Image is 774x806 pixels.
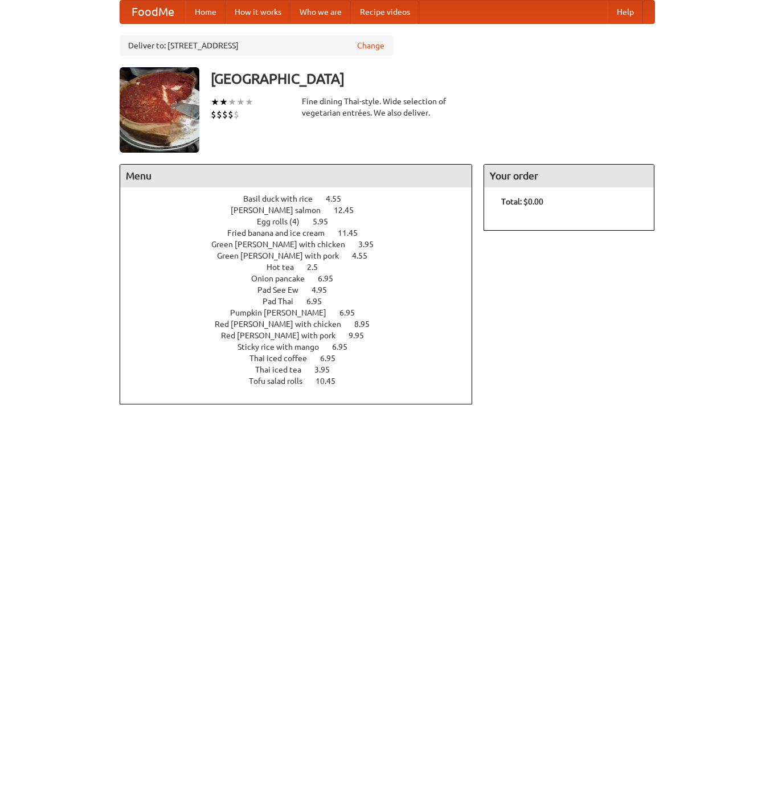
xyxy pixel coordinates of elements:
[236,96,245,108] li: ★
[231,206,332,215] span: [PERSON_NAME] salmon
[255,365,313,374] span: Thai iced tea
[215,320,353,329] span: Red [PERSON_NAME] with chicken
[255,365,351,374] a: Thai iced tea 3.95
[326,194,353,203] span: 4.55
[228,96,236,108] li: ★
[332,342,359,351] span: 6.95
[316,377,347,386] span: 10.45
[217,251,388,260] a: Green [PERSON_NAME] with pork 4.55
[334,206,365,215] span: 12.45
[484,165,654,187] h4: Your order
[211,96,219,108] li: ★
[267,263,305,272] span: Hot tea
[245,96,253,108] li: ★
[230,308,376,317] a: Pumpkin [PERSON_NAME] 6.95
[249,377,314,386] span: Tofu salad rolls
[357,40,384,51] a: Change
[257,285,310,294] span: Pad See Ew
[227,228,336,238] span: Fried banana and ice cream
[221,331,347,340] span: Red [PERSON_NAME] with pork
[257,217,311,226] span: Egg rolls (4)
[349,331,375,340] span: 9.95
[120,165,472,187] h4: Menu
[354,320,381,329] span: 8.95
[263,297,343,306] a: Pad Thai 6.95
[211,108,216,121] li: $
[318,274,345,283] span: 6.95
[227,228,379,238] a: Fried banana and ice cream 11.45
[237,342,368,351] a: Sticky rice with mango 6.95
[226,1,290,23] a: How it works
[267,263,339,272] a: Hot tea 2.5
[234,108,239,121] li: $
[211,240,357,249] span: Green [PERSON_NAME] with chicken
[339,308,366,317] span: 6.95
[251,274,354,283] a: Onion pancake 6.95
[120,67,199,153] img: angular.jpg
[120,35,393,56] div: Deliver to: [STREET_ADDRESS]
[358,240,385,249] span: 3.95
[501,197,543,206] b: Total: $0.00
[249,354,357,363] a: Thai iced coffee 6.95
[251,274,316,283] span: Onion pancake
[243,194,324,203] span: Basil duck with rice
[312,285,338,294] span: 4.95
[215,320,391,329] a: Red [PERSON_NAME] with chicken 8.95
[352,251,379,260] span: 4.55
[314,365,341,374] span: 3.95
[243,194,362,203] a: Basil duck with rice 4.55
[219,96,228,108] li: ★
[186,1,226,23] a: Home
[120,1,186,23] a: FoodMe
[211,240,395,249] a: Green [PERSON_NAME] with chicken 3.95
[249,354,318,363] span: Thai iced coffee
[217,251,350,260] span: Green [PERSON_NAME] with pork
[257,217,349,226] a: Egg rolls (4) 5.95
[263,297,305,306] span: Pad Thai
[302,96,473,118] div: Fine dining Thai-style. Wide selection of vegetarian entrées. We also deliver.
[231,206,375,215] a: [PERSON_NAME] salmon 12.45
[290,1,351,23] a: Who we are
[216,108,222,121] li: $
[320,354,347,363] span: 6.95
[230,308,338,317] span: Pumpkin [PERSON_NAME]
[313,217,339,226] span: 5.95
[257,285,348,294] a: Pad See Ew 4.95
[307,263,329,272] span: 2.5
[351,1,419,23] a: Recipe videos
[228,108,234,121] li: $
[221,331,385,340] a: Red [PERSON_NAME] with pork 9.95
[222,108,228,121] li: $
[306,297,333,306] span: 6.95
[249,377,357,386] a: Tofu salad rolls 10.45
[338,228,369,238] span: 11.45
[608,1,643,23] a: Help
[211,67,655,90] h3: [GEOGRAPHIC_DATA]
[237,342,330,351] span: Sticky rice with mango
